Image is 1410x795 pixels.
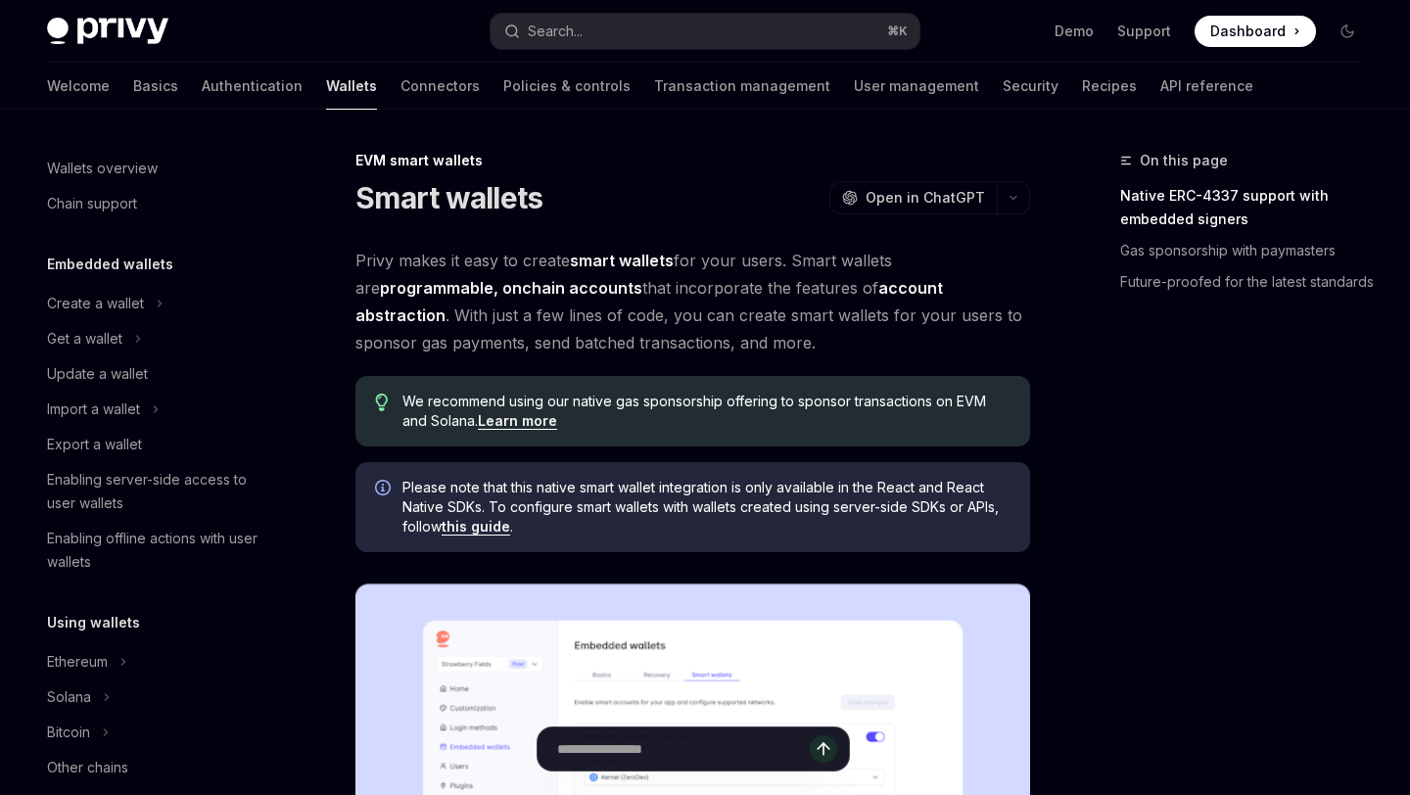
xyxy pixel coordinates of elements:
span: Privy makes it easy to create for your users. Smart wallets are that incorporate the features of ... [355,247,1030,356]
div: Create a wallet [47,292,144,315]
a: Authentication [202,63,303,110]
button: Toggle Solana section [31,679,282,715]
strong: programmable, onchain accounts [380,278,642,298]
a: Policies & controls [503,63,631,110]
a: Future-proofed for the latest standards [1120,266,1379,298]
a: Native ERC-4337 support with embedded signers [1120,180,1379,235]
div: Ethereum [47,650,108,674]
button: Toggle Ethereum section [31,644,282,679]
div: Update a wallet [47,362,148,386]
button: Open search [491,14,918,49]
a: Demo [1055,22,1094,41]
a: this guide [442,518,510,536]
div: Other chains [47,756,128,779]
h5: Embedded wallets [47,253,173,276]
a: Export a wallet [31,427,282,462]
span: Dashboard [1210,22,1286,41]
img: dark logo [47,18,168,45]
a: Recipes [1082,63,1137,110]
span: ⌘ K [887,23,908,39]
button: Toggle Bitcoin section [31,715,282,750]
div: Bitcoin [47,721,90,744]
a: Chain support [31,186,282,221]
a: Welcome [47,63,110,110]
a: Wallets [326,63,377,110]
span: On this page [1140,149,1228,172]
a: Other chains [31,750,282,785]
button: Toggle Get a wallet section [31,321,282,356]
a: API reference [1160,63,1253,110]
button: Toggle dark mode [1332,16,1363,47]
span: Open in ChatGPT [866,188,985,208]
a: User management [854,63,979,110]
h5: Using wallets [47,611,140,634]
a: Basics [133,63,178,110]
input: Ask a question... [557,727,810,771]
div: Chain support [47,192,137,215]
a: Enabling offline actions with user wallets [31,521,282,580]
div: EVM smart wallets [355,151,1030,170]
svg: Tip [375,394,389,411]
a: Gas sponsorship with paymasters [1120,235,1379,266]
a: Enabling server-side access to user wallets [31,462,282,521]
strong: smart wallets [570,251,674,270]
svg: Info [375,480,395,499]
span: Please note that this native smart wallet integration is only available in the React and React Na... [402,478,1010,537]
div: Export a wallet [47,433,142,456]
span: We recommend using our native gas sponsorship offering to sponsor transactions on EVM and Solana. [402,392,1010,431]
button: Send message [810,735,837,763]
div: Enabling server-side access to user wallets [47,468,270,515]
a: Connectors [400,63,480,110]
div: Search... [528,20,583,43]
div: Wallets overview [47,157,158,180]
button: Toggle Create a wallet section [31,286,282,321]
div: Solana [47,685,91,709]
div: Get a wallet [47,327,122,351]
button: Open in ChatGPT [829,181,997,214]
a: Wallets overview [31,151,282,186]
a: Update a wallet [31,356,282,392]
button: Toggle Import a wallet section [31,392,282,427]
a: Support [1117,22,1171,41]
a: Security [1003,63,1058,110]
a: Learn more [478,412,557,430]
div: Enabling offline actions with user wallets [47,527,270,574]
a: Transaction management [654,63,830,110]
div: Import a wallet [47,397,140,421]
h1: Smart wallets [355,180,542,215]
a: Dashboard [1195,16,1316,47]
